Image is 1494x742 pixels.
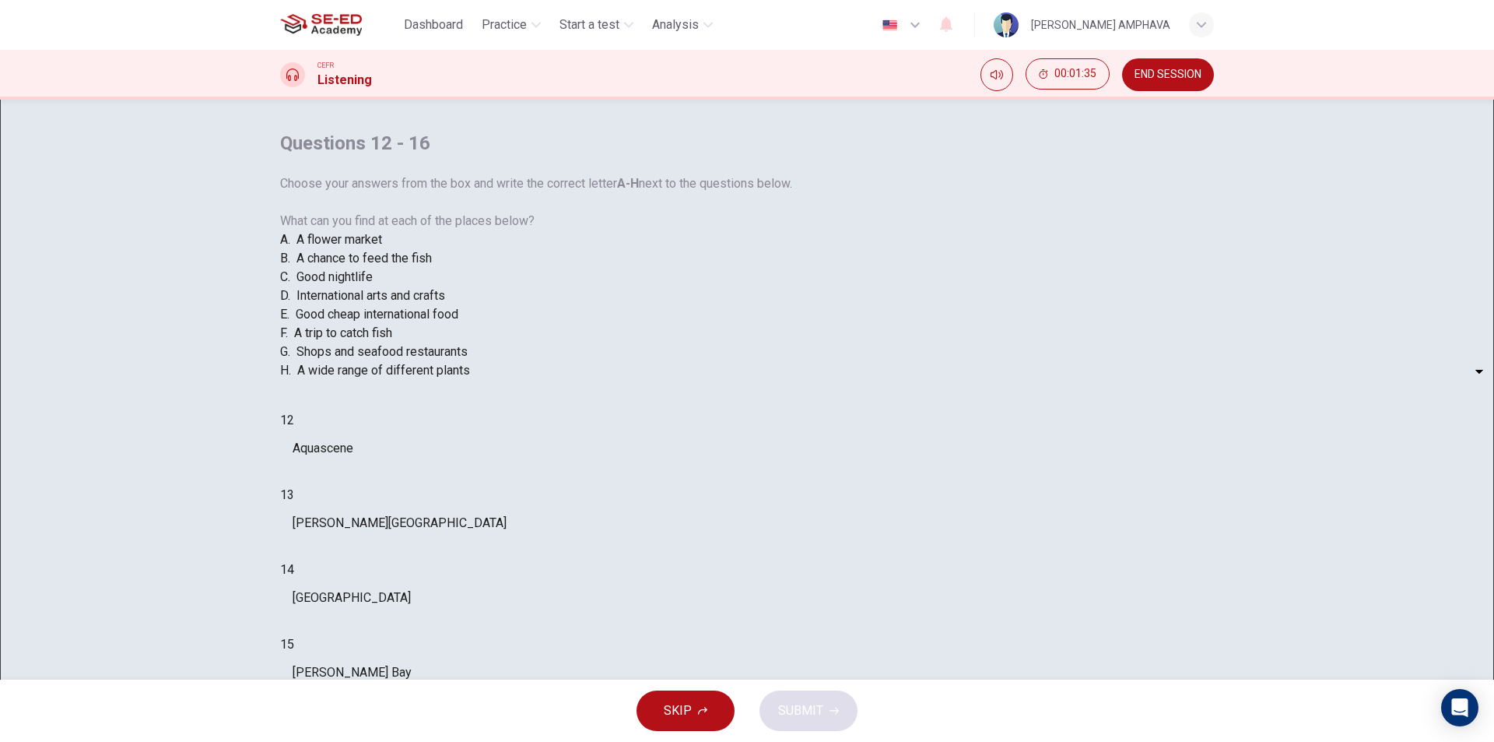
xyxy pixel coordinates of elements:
[404,16,463,34] span: Dashboard
[280,9,398,40] a: SE-ED Academy logo
[280,176,792,228] span: Choose your answers from the box and write the correct letter next to the questions below. What c...
[296,230,382,249] span: A flower market
[398,11,469,39] button: Dashboard
[1054,68,1096,80] span: 00:01:35
[317,71,372,90] h1: Listening
[994,12,1019,37] img: Profile picture
[280,361,291,380] span: H.
[280,324,288,343] span: F.
[293,514,507,533] span: [PERSON_NAME][GEOGRAPHIC_DATA]
[280,268,290,287] span: C.
[559,16,619,34] span: Start a test
[652,16,699,34] span: Analysis
[1122,58,1214,91] button: END SESSION
[280,343,290,361] span: G.
[980,58,1013,91] div: Mute
[296,287,445,305] span: International arts and crafts
[296,343,468,361] span: Shops and seafood restaurants
[296,305,458,324] span: Good cheap international food
[482,16,527,34] span: Practice
[475,11,547,39] button: Practice
[1441,689,1478,726] div: Open Intercom Messenger
[1135,69,1201,81] span: END SESSION
[637,691,735,731] button: SKIP
[293,439,353,458] span: Aquascene
[646,11,719,39] button: Analysis
[880,19,900,31] img: en
[294,324,392,343] span: A trip to catch fish
[280,637,294,652] span: 15
[553,11,640,39] button: Start a test
[1031,16,1170,34] div: [PERSON_NAME] AMPHAVA
[280,131,834,156] h4: Questions 12 - 16
[296,268,373,287] span: Good nightlife
[317,60,334,71] span: CEFR
[617,176,639,191] b: A-H
[664,700,692,722] span: SKIP
[280,305,289,324] span: E.
[296,249,432,268] span: A chance to feed the fish
[297,361,470,380] span: A wide range of different plants
[280,487,294,502] span: 13
[1026,58,1110,91] div: Hide
[280,413,294,427] span: 12
[280,9,362,40] img: SE-ED Academy logo
[1026,58,1110,90] button: 00:01:35
[280,562,294,577] span: 14
[293,663,412,682] span: [PERSON_NAME] Bay
[280,287,290,305] span: D.
[293,589,411,607] span: [GEOGRAPHIC_DATA]
[280,249,290,268] span: B.
[280,230,290,249] span: A.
